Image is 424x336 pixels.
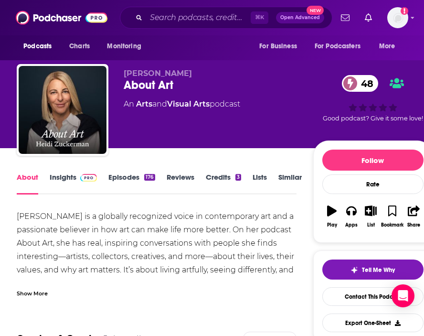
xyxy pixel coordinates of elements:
[342,199,361,234] button: Apps
[337,10,353,26] a: Show notifications dropdown
[322,314,424,332] button: Export One-Sheet
[69,40,90,53] span: Charts
[308,37,374,55] button: open menu
[381,222,403,228] div: Bookmark
[259,40,297,53] span: For Business
[253,37,309,55] button: open menu
[381,199,404,234] button: Bookmark
[17,210,297,303] div: [PERSON_NAME] is a globally recognized voice in contemporary art and a passionate believer in how...
[167,173,194,195] a: Reviews
[350,266,358,274] img: tell me why sparkle
[276,12,324,23] button: Open AdvancedNew
[307,6,324,15] span: New
[100,37,153,55] button: open menu
[401,7,408,15] svg: Add a profile image
[152,99,167,108] span: and
[323,115,423,122] span: Good podcast? Give it some love!
[80,174,97,182] img: Podchaser Pro
[136,99,152,108] a: Arts
[167,99,210,108] a: Visual Arts
[379,40,395,53] span: More
[124,69,192,78] span: [PERSON_NAME]
[404,199,424,234] button: Share
[278,173,302,195] a: Similar
[124,98,240,110] div: An podcast
[361,199,381,234] button: List
[387,7,408,28] span: Logged in as KatieC
[322,287,424,306] a: Contact This Podcast
[19,66,106,154] img: About Art
[144,174,155,181] div: 176
[315,40,360,53] span: For Podcasters
[345,222,358,228] div: Apps
[387,7,408,28] button: Show profile menu
[17,37,64,55] button: open menu
[251,11,268,24] span: ⌘ K
[322,174,424,194] div: Rate
[280,15,320,20] span: Open Advanced
[107,40,141,53] span: Monitoring
[322,260,424,280] button: tell me why sparkleTell Me Why
[120,7,332,29] div: Search podcasts, credits, & more...
[322,199,342,234] button: Play
[23,40,52,53] span: Podcasts
[362,266,395,274] span: Tell Me Why
[392,284,414,307] div: Open Intercom Messenger
[108,173,155,195] a: Episodes176
[361,10,376,26] a: Show notifications dropdown
[253,173,267,195] a: Lists
[63,37,95,55] a: Charts
[342,75,378,92] a: 48
[206,173,241,195] a: Credits3
[235,174,241,181] div: 3
[50,173,97,195] a: InsightsPodchaser Pro
[327,222,337,228] div: Play
[351,75,378,92] span: 48
[367,222,375,228] div: List
[387,7,408,28] img: User Profile
[17,173,38,195] a: About
[407,222,420,228] div: Share
[372,37,407,55] button: open menu
[16,9,107,27] img: Podchaser - Follow, Share and Rate Podcasts
[146,10,251,25] input: Search podcasts, credits, & more...
[322,150,424,171] button: Follow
